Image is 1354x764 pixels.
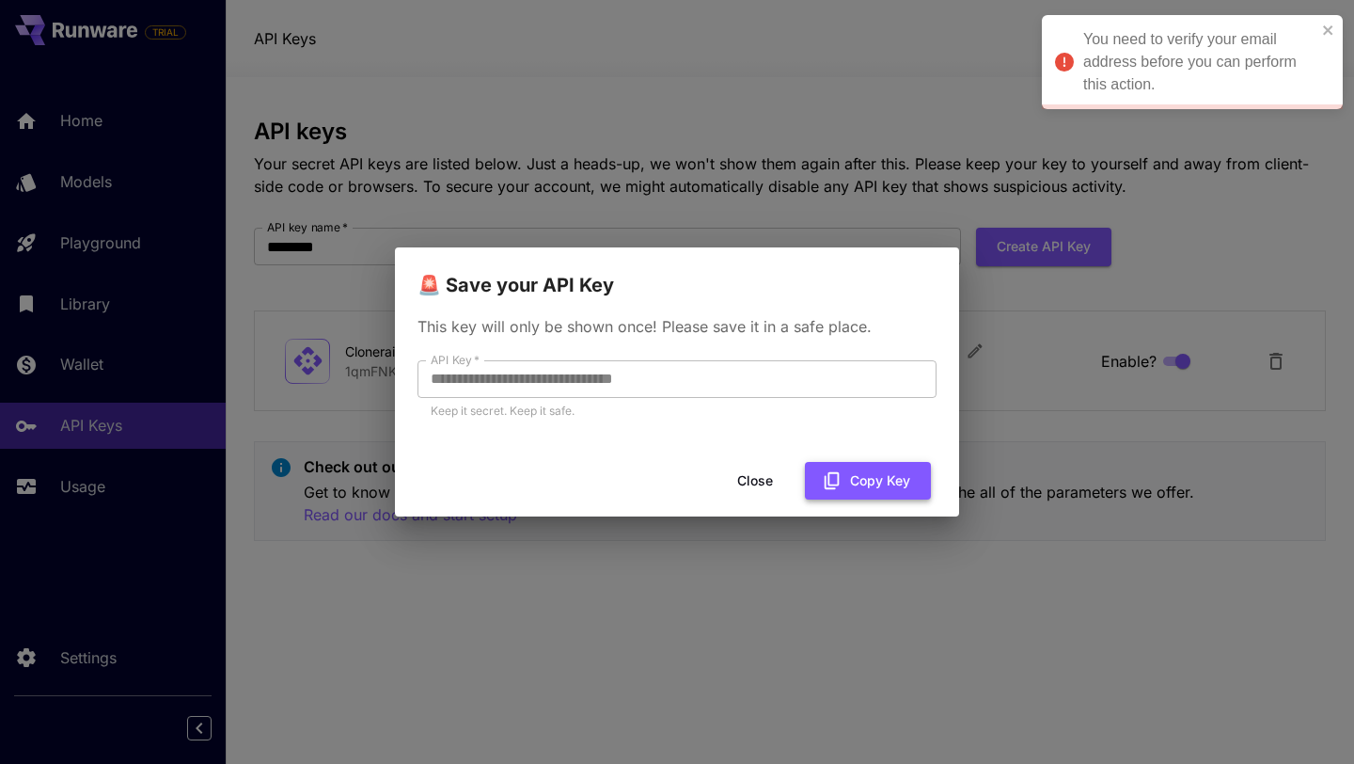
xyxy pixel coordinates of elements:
button: Copy Key [805,462,931,501]
p: This key will only be shown once! Please save it in a safe place. [417,315,937,338]
button: close [1322,23,1335,38]
button: Close [713,462,797,501]
p: Keep it secret. Keep it safe. [431,402,923,421]
label: API Key [431,352,480,368]
div: You need to verify your email address before you can perform this action. [1083,28,1316,96]
h2: 🚨 Save your API Key [395,247,959,300]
